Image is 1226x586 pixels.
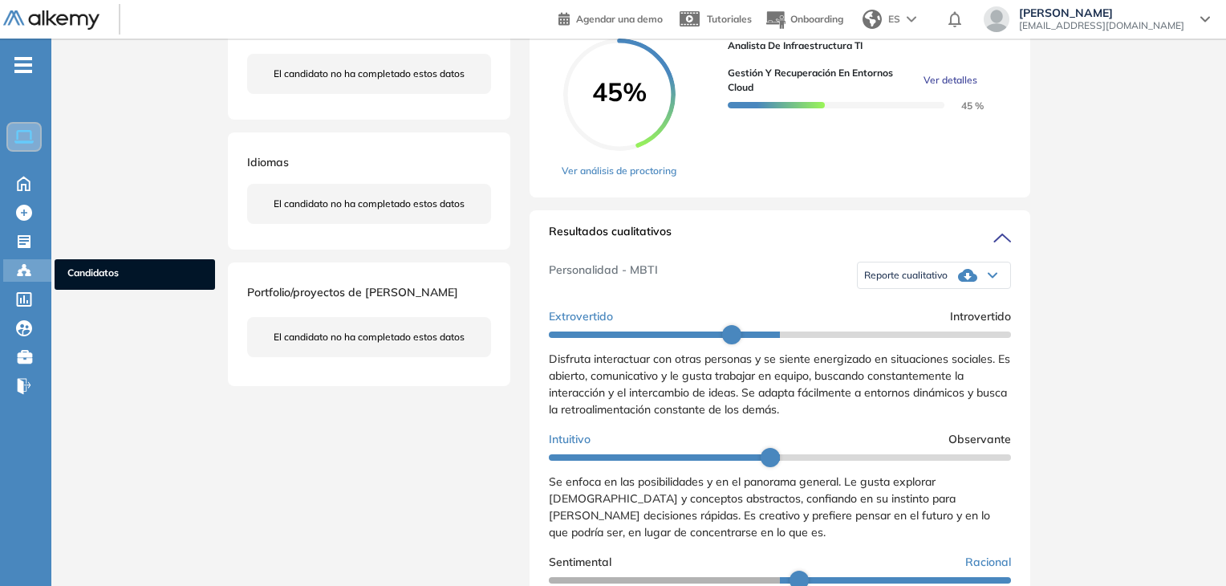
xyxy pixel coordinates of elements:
span: Sentimental [549,554,611,571]
span: Idiomas [247,155,289,169]
i: - [14,63,32,67]
span: Gestión y Recuperación en Entornos Cloud [728,66,917,95]
span: Resultados cualitativos [549,223,672,249]
a: Ver análisis de proctoring [562,164,676,178]
span: Disfruta interactuar con otras personas y se siente energizado en situaciones sociales. Es abiert... [549,352,1010,417]
span: Personalidad - MBTI [549,262,658,289]
span: Tutoriales [707,13,752,25]
span: [EMAIL_ADDRESS][DOMAIN_NAME] [1019,19,1184,32]
a: Agendar una demo [558,8,663,27]
span: Candidatos [67,266,202,283]
span: Introvertido [950,308,1011,325]
span: El candidato no ha completado estos datos [274,197,465,211]
span: Analista de Infraestructura TI [728,39,998,53]
span: Agendar una demo [576,13,663,25]
span: Se enfoca en las posibilidades y en el panorama general. Le gusta explorar [DEMOGRAPHIC_DATA] y c... [549,474,990,539]
span: Onboarding [790,13,843,25]
button: Onboarding [765,2,843,37]
span: ES [888,12,900,26]
span: Racional [965,554,1011,571]
span: Intuitivo [549,431,591,448]
span: Extrovertido [549,308,613,325]
span: El candidato no ha completado estos datos [274,330,465,344]
img: arrow [907,16,916,22]
img: Logo [3,10,99,31]
button: Ver detalles [917,73,977,87]
span: Observante [948,431,1011,448]
img: world [863,10,882,29]
span: 45% [563,79,676,104]
span: Portfolio/proyectos de [PERSON_NAME] [247,285,458,299]
span: Reporte cualitativo [864,269,948,282]
span: El candidato no ha completado estos datos [274,67,465,81]
span: Ver detalles [924,73,977,87]
span: 45 % [942,100,984,112]
span: [PERSON_NAME] [1019,6,1184,19]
